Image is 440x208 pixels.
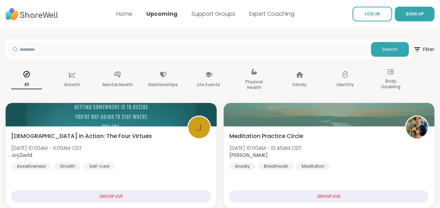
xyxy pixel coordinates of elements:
[196,119,202,136] span: J
[375,77,406,91] p: Body Doubling
[229,132,303,140] span: Meditation Practice Circle
[365,11,380,17] span: LOG IN
[64,81,80,89] p: Growth
[296,163,330,170] div: Meditation
[293,81,307,89] p: Family
[6,5,58,24] img: ShareWell Nav Logo
[229,190,429,202] div: GROUP LIVE
[54,163,81,170] div: Growth
[197,81,220,89] p: Life Events
[258,163,293,170] div: Breathwork
[11,190,211,202] div: GROUP LIVE
[229,145,301,152] span: [DATE] 10:00AM - 10:45AM CDT
[352,7,392,21] a: LOG IN
[229,163,256,170] div: Anxiety
[382,46,398,53] span: Search
[413,41,434,58] span: Filter
[11,163,51,170] div: Assertiveness
[239,78,270,92] p: Physical Health
[406,11,424,17] span: SIGN UP
[413,39,434,60] button: Filter
[148,81,178,89] p: Relationships
[249,10,294,18] a: Expert Coaching
[191,10,235,18] a: Support Groups
[395,7,434,21] button: SIGN UP
[371,42,409,57] button: Search
[84,163,115,170] div: Self-care
[11,145,82,152] span: [DATE] 10:00AM - 11:00AM CDT
[229,152,268,159] b: [PERSON_NAME]
[406,117,428,138] img: Nicholas
[146,10,177,18] a: Upcoming
[337,81,354,89] p: Identity
[116,10,132,18] a: Home
[11,80,42,89] p: All
[103,81,133,89] p: Mental Health
[11,132,152,140] span: [DEMOGRAPHIC_DATA] in Action: The Four Virtues
[11,152,32,159] b: Joy2wrld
